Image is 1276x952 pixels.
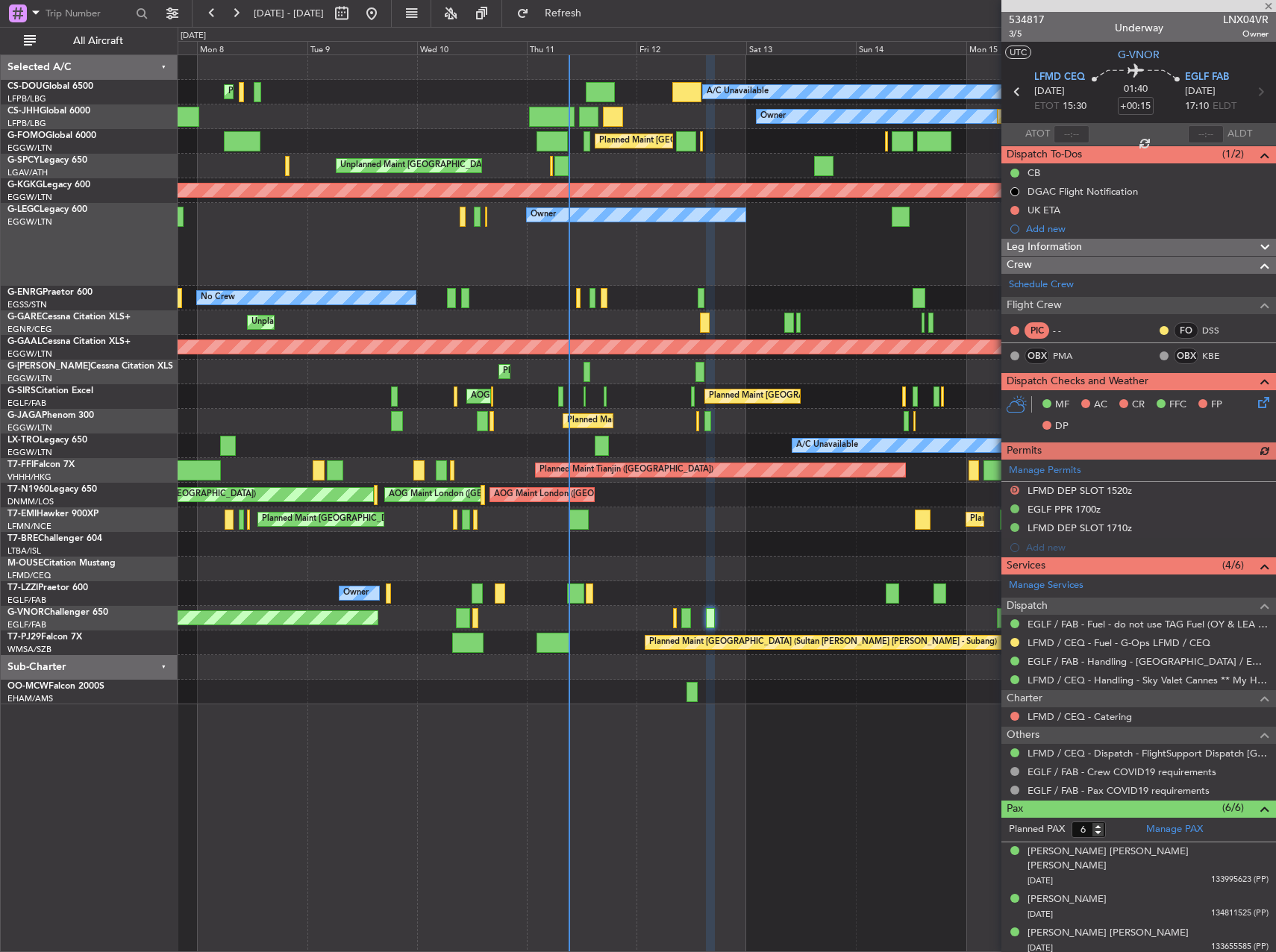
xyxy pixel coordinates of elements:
button: UTC [1005,46,1031,59]
div: Planned Maint [GEOGRAPHIC_DATA] [970,508,1113,530]
a: EGLF/FAB [7,595,46,606]
div: CB [1028,166,1040,179]
a: M-OUSECitation Mustang [7,559,116,568]
a: G-ENRGPraetor 600 [7,288,93,297]
span: AC [1094,398,1107,413]
a: EGSS/STN [7,299,47,310]
div: Underway [1115,20,1163,36]
div: Owner [760,105,786,128]
span: G-KGKG [7,181,43,190]
div: Planned Maint [GEOGRAPHIC_DATA] ([GEOGRAPHIC_DATA]) [228,81,463,103]
span: G-JAGA [7,411,42,420]
span: Owner [1223,28,1269,40]
div: Owner [531,204,556,226]
span: ETOT [1034,99,1059,114]
span: 133995623 (PP) [1211,874,1269,886]
span: T7-N1960 [7,485,49,494]
span: [DATE] [1185,84,1216,99]
span: [DATE] [1028,875,1053,886]
div: Planned Maint [GEOGRAPHIC_DATA] ([GEOGRAPHIC_DATA]) [567,410,802,432]
button: Refresh [510,1,599,25]
input: Trip Number [46,2,131,25]
div: Wed 10 [417,41,527,54]
a: EGLF / FAB - Crew COVID19 requirements [1028,765,1216,778]
span: G-GARE [7,313,42,322]
span: Leg Information [1007,239,1082,256]
span: LX-TRO [7,436,40,445]
span: G-SIRS [7,386,36,395]
a: OO-MCWFalcon 2000S [7,682,104,691]
div: Thu 11 [527,41,637,54]
a: EGNR/CEG [7,324,52,335]
a: G-LEGCLegacy 600 [7,205,87,214]
div: Tue 9 [307,41,417,54]
span: T7-EMI [7,510,37,519]
span: (1/2) [1222,146,1244,162]
span: CS-DOU [7,82,43,91]
label: Planned PAX [1009,822,1065,837]
a: EGGW/LTN [7,216,52,228]
span: G-VNOR [1118,47,1160,63]
span: 134811525 (PP) [1211,907,1269,920]
button: All Aircraft [16,29,162,53]
div: AOG Maint London ([GEOGRAPHIC_DATA]) [389,483,556,506]
a: EGGW/LTN [7,447,52,458]
a: LFMD / CEQ - Fuel - G-Ops LFMD / CEQ [1028,636,1210,649]
div: Planned Maint [GEOGRAPHIC_DATA] ([GEOGRAPHIC_DATA]) [709,385,944,407]
a: LGAV/ATH [7,167,48,178]
span: 3/5 [1009,28,1045,40]
a: EHAM/AMS [7,693,53,704]
a: VHHH/HKG [7,472,51,483]
span: 15:30 [1063,99,1086,114]
span: [DATE] [1028,909,1053,920]
span: EGLF FAB [1185,70,1229,85]
span: Dispatch To-Dos [1007,146,1082,163]
span: Others [1007,727,1039,744]
span: Refresh [532,8,595,19]
a: LFMN/NCE [7,521,51,532]
span: LNX04VR [1223,12,1269,28]
div: Sat 13 [746,41,856,54]
span: M-OUSE [7,559,43,568]
a: EGLF/FAB [7,619,46,630]
a: EGGW/LTN [7,143,52,154]
span: T7-FFI [7,460,34,469]
span: [DATE] [1034,84,1065,99]
a: T7-N1960Legacy 650 [7,485,97,494]
span: T7-PJ29 [7,633,41,642]
span: G-VNOR [7,608,44,617]
a: KBE [1202,349,1236,363]
a: LFMD/CEQ [7,570,51,581]
div: UK ETA [1028,204,1060,216]
span: FFC [1169,398,1186,413]
span: Flight Crew [1007,297,1062,314]
a: EGLF / FAB - Handling - [GEOGRAPHIC_DATA] / EGLF / FAB [1028,655,1269,668]
div: Unplanned Maint [GEOGRAPHIC_DATA] ([PERSON_NAME] Intl) [340,154,582,177]
span: G-FOMO [7,131,46,140]
div: OBX [1174,348,1198,364]
a: G-SIRSCitation Excel [7,386,93,395]
a: LX-TROLegacy 650 [7,436,87,445]
a: LFPB/LBG [7,93,46,104]
div: Planned Maint [GEOGRAPHIC_DATA] ([GEOGRAPHIC_DATA]) [503,360,738,383]
div: Planned Maint Tianjin ([GEOGRAPHIC_DATA]) [540,459,713,481]
div: Mon 15 [966,41,1076,54]
span: (6/6) [1222,800,1244,815]
a: WMSA/SZB [7,644,51,655]
span: CS-JHH [7,107,40,116]
a: EGLF / FAB - Fuel - do not use TAG Fuel (OY & LEA only) EGLF / FAB [1028,618,1269,630]
a: Manage Services [1009,578,1083,593]
a: G-JAGAPhenom 300 [7,411,94,420]
div: [DATE] [181,30,206,43]
a: DNMM/LOS [7,496,54,507]
a: LFMD / CEQ - Dispatch - FlightSupport Dispatch [GEOGRAPHIC_DATA] [1028,747,1269,760]
div: AOG Maint [PERSON_NAME] [471,385,584,407]
div: DGAC Flight Notification [1028,185,1138,198]
div: Unplanned Maint [PERSON_NAME] [251,311,387,333]
div: Planned Maint [GEOGRAPHIC_DATA] [262,508,404,530]
div: A/C Unavailable [796,434,858,457]
span: T7-LZZI [7,583,38,592]
a: T7-FFIFalcon 7X [7,460,75,469]
span: MF [1055,398,1069,413]
span: FP [1211,398,1222,413]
